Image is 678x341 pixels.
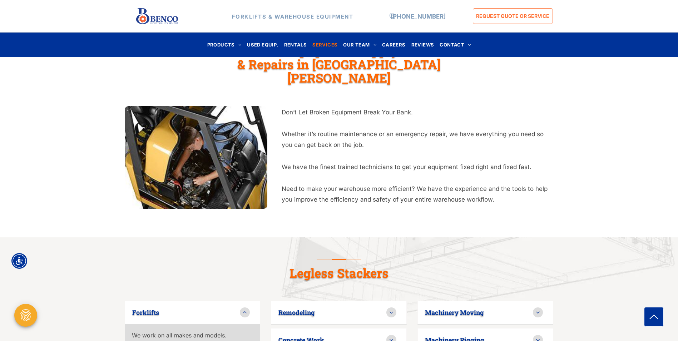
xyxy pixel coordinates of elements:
[437,40,474,50] a: CONTACT
[11,253,27,269] div: Accessibility Menu
[289,265,389,281] span: Legless Stackers
[282,185,548,203] span: Need to make your warehouse more efficient? We have the experience and the tools to help you impr...
[282,130,544,149] span: Whether it’s routine maintenance or an emergency repair, we have everything you need so you can g...
[425,308,484,317] h3: Machinery Moving
[379,40,409,50] a: CAREERS
[226,42,452,86] span: Industrial Equipment Supply Services & Repairs in [GEOGRAPHIC_DATA][PERSON_NAME]
[132,308,159,317] h3: Forklifts
[310,40,340,50] a: SERVICES
[132,331,253,340] p: We work on all makes and models.
[476,9,549,23] span: REQUEST QUOTE OR SERVICE
[282,163,531,170] span: We have the finest trained technicians to get your equipment fixed right and fixed fast.
[244,40,281,50] a: USED EQUIP.
[473,8,553,24] a: REQUEST QUOTE OR SERVICE
[232,13,353,20] strong: FORKLIFTS & WAREHOUSE EQUIPMENT
[282,109,413,116] span: Don’t Let Broken Equipment Break Your Bank.
[204,40,244,50] a: PRODUCTS
[281,40,310,50] a: RENTALS
[340,40,379,50] a: OUR TEAM
[278,308,315,317] h3: Remodeling
[409,40,437,50] a: REVIEWS
[391,13,446,20] a: [PHONE_NUMBER]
